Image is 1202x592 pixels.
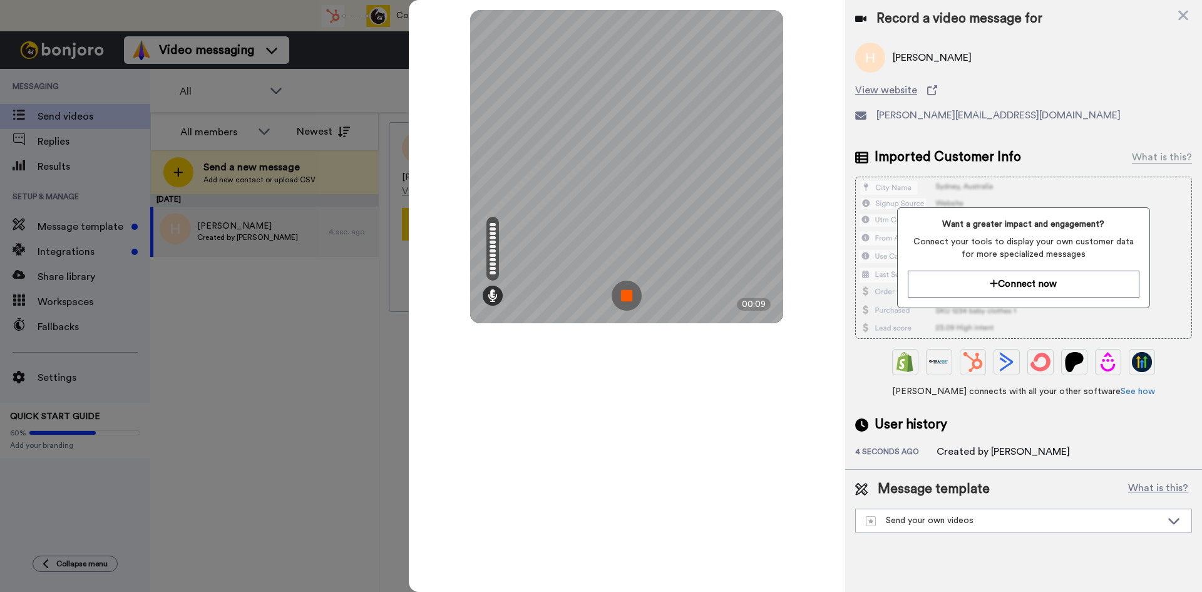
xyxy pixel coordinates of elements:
[612,281,642,311] img: ic_record_stop.svg
[875,148,1021,167] span: Imported Customer Info
[1098,352,1118,372] img: Drip
[855,385,1192,398] span: [PERSON_NAME] connects with all your other software
[908,218,1139,231] span: Want a greater impact and engagement?
[937,444,1070,459] div: Created by [PERSON_NAME]
[1064,352,1084,372] img: Patreon
[963,352,983,372] img: Hubspot
[997,352,1017,372] img: ActiveCampaign
[737,298,771,311] div: 00:09
[855,447,937,459] div: 4 seconds ago
[1132,352,1152,372] img: GoHighLevel
[866,514,1161,527] div: Send your own videos
[876,108,1121,123] span: [PERSON_NAME][EMAIL_ADDRESS][DOMAIN_NAME]
[1124,480,1192,499] button: What is this?
[1121,387,1155,396] a: See how
[866,516,876,526] img: demo-template.svg
[1030,352,1050,372] img: ConvertKit
[908,236,1139,261] span: Connect your tools to display your own customer data for more specialized messages
[895,352,915,372] img: Shopify
[875,415,947,434] span: User history
[908,271,1139,298] button: Connect now
[929,352,949,372] img: Ontraport
[878,480,990,499] span: Message template
[1132,150,1192,165] div: What is this?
